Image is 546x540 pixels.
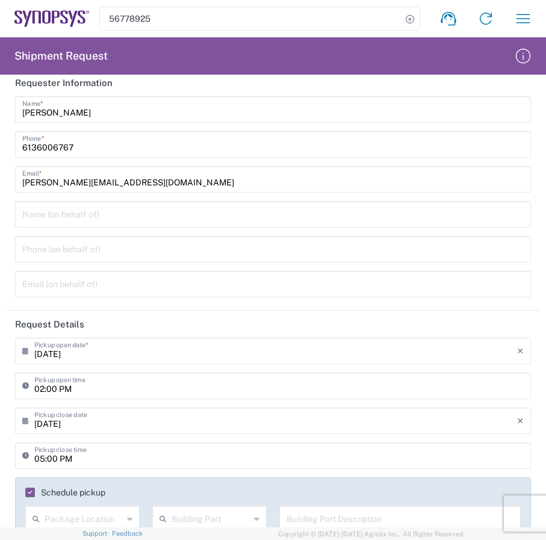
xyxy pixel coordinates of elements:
[25,488,105,497] label: Schedule pickup
[112,530,143,537] a: Feedback
[15,318,84,331] h2: Request Details
[517,341,524,361] i: ×
[15,77,113,89] h2: Requester Information
[100,7,402,30] input: Shipment, tracking or reference number
[517,411,524,430] i: ×
[278,529,464,539] span: Copyright © [DATE]-[DATE] Agistix Inc., All Rights Reserved
[82,530,113,537] a: Support
[14,49,108,63] h2: Shipment Request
